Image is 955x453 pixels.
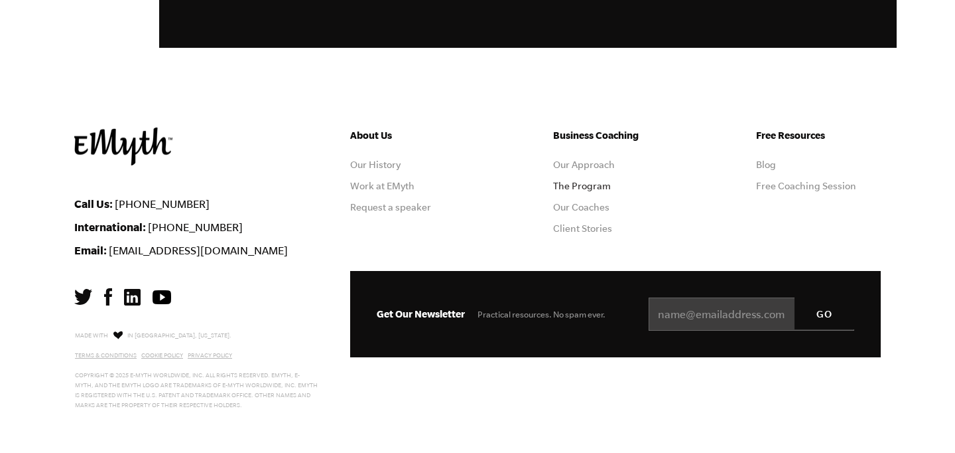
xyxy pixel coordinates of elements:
[74,244,107,256] strong: Email:
[350,181,414,191] a: Work at EMyth
[141,352,183,359] a: Cookie Policy
[75,329,318,410] p: Made with in [GEOGRAPHIC_DATA], [US_STATE]. Copyright © 2025 E-Myth Worldwide, Inc. All rights re...
[75,352,137,359] a: Terms & Conditions
[74,128,172,165] img: EMyth
[553,223,612,234] a: Client Stories
[113,331,123,339] img: Love
[74,221,146,233] strong: International:
[104,288,112,306] img: Facebook
[477,310,605,319] span: Practical resources. No spam ever.
[74,289,92,305] img: Twitter
[889,389,955,453] iframe: Chat Widget
[153,290,171,304] img: YouTube
[795,298,854,329] input: GO
[756,159,776,170] a: Blog
[109,244,288,256] a: [EMAIL_ADDRESS][DOMAIN_NAME]
[115,198,210,210] a: [PHONE_NUMBER]
[553,128,678,143] h5: Business Coaching
[377,308,465,319] span: Get Our Newsletter
[350,159,401,170] a: Our History
[350,202,431,213] a: Request a speaker
[756,128,881,143] h5: Free Resources
[649,298,854,331] input: name@emailaddress.com
[74,197,113,210] strong: Call Us:
[188,352,232,359] a: Privacy Policy
[124,289,141,306] img: LinkedIn
[553,181,611,191] a: The Program
[756,181,856,191] a: Free Coaching Session
[350,128,475,143] h5: About Us
[553,159,615,170] a: Our Approach
[553,202,609,213] a: Our Coaches
[148,221,243,233] a: [PHONE_NUMBER]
